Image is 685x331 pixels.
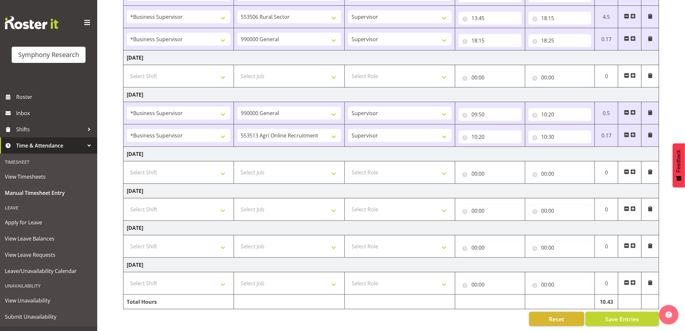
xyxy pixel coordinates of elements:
[528,12,592,25] input: Click to select...
[459,108,522,121] input: Click to select...
[528,108,592,121] input: Click to select...
[5,16,58,29] img: Rosterit website logo
[549,315,564,323] span: Reset
[528,71,592,84] input: Click to select...
[595,235,618,258] td: 0
[595,6,618,28] td: 4.5
[459,167,522,180] input: Click to select...
[123,184,659,198] td: [DATE]
[529,312,584,326] button: Reset
[459,204,522,217] input: Click to select...
[2,292,96,309] a: View Unavailability
[16,124,84,134] span: Shifts
[459,130,522,143] input: Click to select...
[5,312,92,322] span: Submit Unavailability
[595,124,618,147] td: 0.17
[673,143,685,187] button: Feedback - Show survey
[595,102,618,124] td: 0.5
[123,147,659,161] td: [DATE]
[666,312,672,318] img: help-xxl-2.png
[595,28,618,51] td: 0.17
[528,130,592,143] input: Click to select...
[5,266,92,276] span: Leave/Unavailability Calendar
[459,278,522,291] input: Click to select...
[2,169,96,185] a: View Timesheets
[5,296,92,305] span: View Unavailability
[595,295,618,309] td: 10.43
[18,50,79,60] div: Symphony Research
[5,188,92,198] span: Manual Timesheet Entry
[459,34,522,47] input: Click to select...
[586,312,659,326] button: Save Entries
[459,12,522,25] input: Click to select...
[16,108,94,118] span: Inbox
[123,258,659,272] td: [DATE]
[5,250,92,260] span: View Leave Requests
[2,279,96,292] div: Unavailability
[459,71,522,84] input: Click to select...
[5,172,92,182] span: View Timesheets
[595,272,618,295] td: 0
[528,167,592,180] input: Click to select...
[2,231,96,247] a: View Leave Balances
[459,241,522,254] input: Click to select...
[123,295,234,309] td: Total Hours
[5,234,92,243] span: View Leave Balances
[123,221,659,235] td: [DATE]
[595,198,618,221] td: 0
[2,155,96,169] div: Timesheet
[5,218,92,227] span: Apply for Leave
[16,141,84,150] span: Time & Attendance
[676,150,682,172] span: Feedback
[528,204,592,217] input: Click to select...
[2,263,96,279] a: Leave/Unavailability Calendar
[595,65,618,88] td: 0
[605,315,639,323] span: Save Entries
[16,92,94,102] span: Roster
[528,278,592,291] input: Click to select...
[528,241,592,254] input: Click to select...
[123,88,659,102] td: [DATE]
[2,247,96,263] a: View Leave Requests
[123,51,659,65] td: [DATE]
[528,34,592,47] input: Click to select...
[2,214,96,231] a: Apply for Leave
[595,161,618,184] td: 0
[2,309,96,325] a: Submit Unavailability
[2,201,96,214] div: Leave
[2,185,96,201] a: Manual Timesheet Entry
